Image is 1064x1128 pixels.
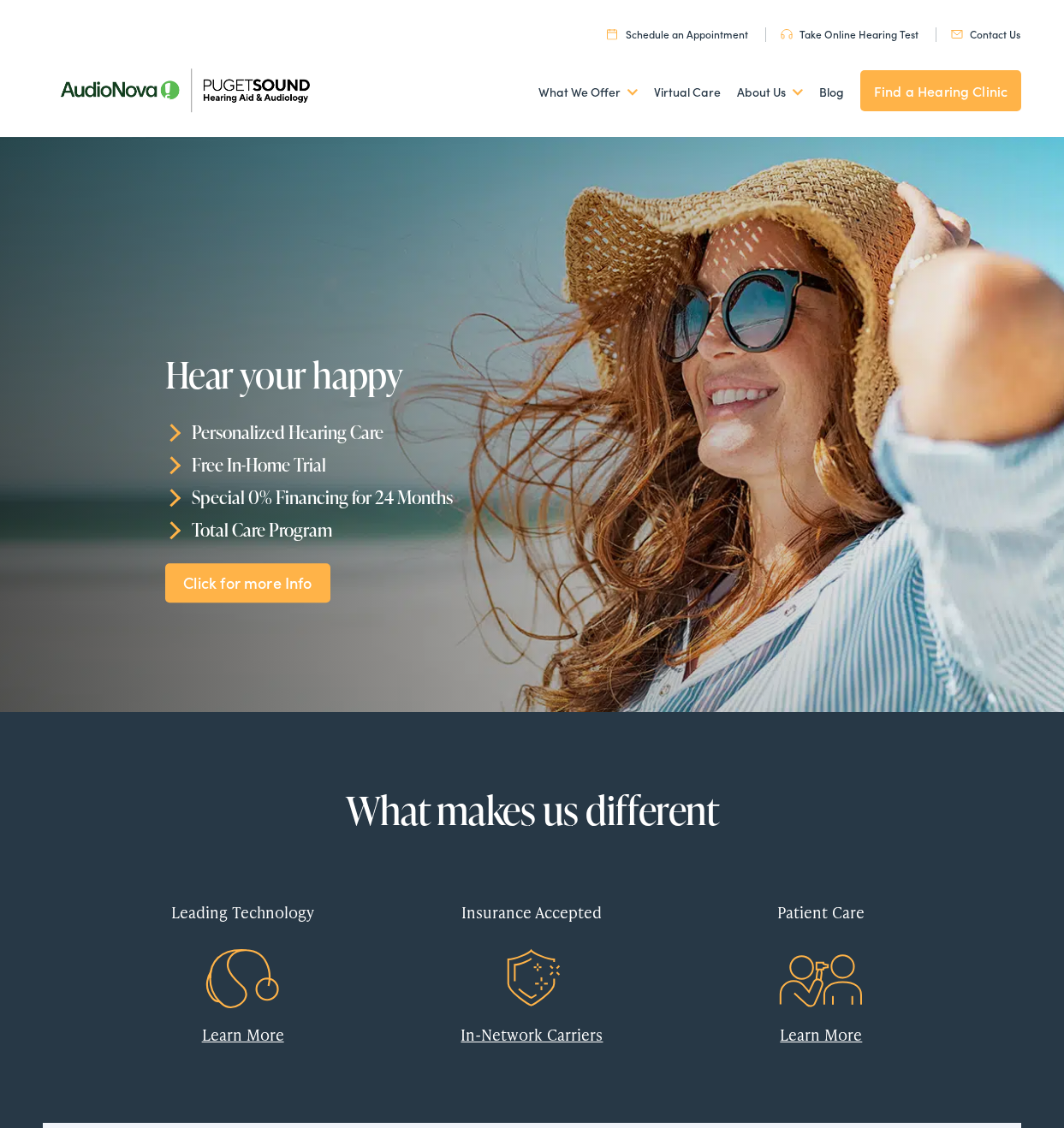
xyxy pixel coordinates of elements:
img: utility icon [951,30,963,39]
img: utility icon [781,29,793,39]
img: utility icon [607,28,617,39]
a: Click for more Info [165,563,331,603]
h1: Hear your happy [165,355,538,395]
a: Contact Us [951,27,1020,41]
li: Special 0% Financing for 24 Months [165,481,538,514]
a: In-Network Carriers [461,1024,603,1045]
a: Learn More [780,1024,862,1045]
a: What We Offer [538,61,638,124]
a: About Us [737,61,803,124]
a: Take Online Hearing Test [781,27,918,41]
a: Learn More [202,1024,284,1045]
h2: What makes us different [111,789,954,832]
li: Free In-Home Trial [165,448,538,481]
a: Patient Care [689,887,953,988]
div: Insurance Accepted [401,887,664,937]
li: Personalized Hearing Care [165,416,538,448]
a: Virtual Care [654,61,721,124]
li: Total Care Program [165,514,538,546]
a: Leading Technology [111,887,375,988]
a: Blog [819,61,844,124]
div: Patient Care [689,887,953,937]
div: Leading Technology [111,887,375,937]
a: Schedule an Appointment [607,27,748,41]
a: Insurance Accepted [401,887,664,988]
a: Find a Hearing Clinic [860,70,1021,111]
